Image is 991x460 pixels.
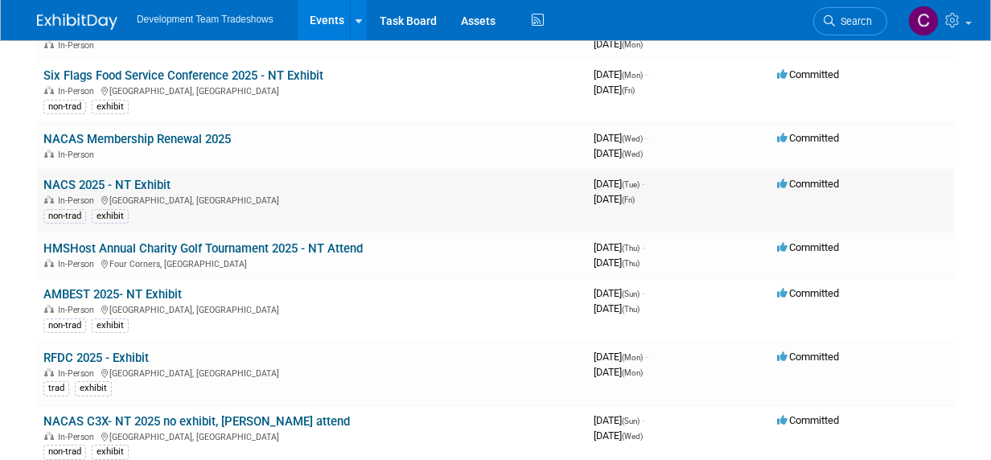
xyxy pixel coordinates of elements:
span: Search [835,15,872,27]
span: In-Person [58,195,99,206]
span: [DATE] [594,366,643,378]
span: [DATE] [594,178,644,190]
a: NACS 2025 - NT Exhibit [43,178,171,192]
a: AMBEST 2025- NT Exhibit [43,287,182,302]
div: [GEOGRAPHIC_DATA], [GEOGRAPHIC_DATA] [43,193,581,206]
span: Development Team Tradeshows [137,14,273,25]
span: - [642,414,644,426]
span: [DATE] [594,38,643,50]
span: (Wed) [622,150,643,158]
span: Committed [777,414,839,426]
span: Committed [777,178,839,190]
img: In-Person Event [44,86,54,94]
img: ExhibitDay [37,14,117,30]
span: [DATE] [594,193,635,205]
div: [GEOGRAPHIC_DATA], [GEOGRAPHIC_DATA] [43,84,581,97]
span: [DATE] [594,302,639,314]
a: Six Flags Food Service Conference 2025 - NT Exhibit [43,68,323,83]
span: Committed [777,351,839,363]
span: [DATE] [594,68,648,80]
div: non-trad [43,209,86,224]
a: Search [813,7,887,35]
img: In-Person Event [44,259,54,267]
span: (Tue) [622,180,639,189]
div: exhibit [75,381,112,396]
img: In-Person Event [44,432,54,440]
span: [DATE] [594,241,644,253]
span: In-Person [58,259,99,269]
span: [DATE] [594,429,643,442]
img: In-Person Event [44,40,54,48]
span: [DATE] [594,257,639,269]
span: - [642,241,644,253]
span: (Fri) [622,195,635,204]
div: exhibit [92,318,129,333]
img: In-Person Event [44,195,54,203]
div: trad [43,381,69,396]
span: (Mon) [622,40,643,49]
span: [DATE] [594,132,648,144]
span: In-Person [58,432,99,442]
a: RFDC 2025 - Exhibit [43,351,149,365]
span: In-Person [58,305,99,315]
span: [DATE] [594,84,635,96]
span: (Sun) [622,417,639,425]
span: - [645,351,648,363]
span: Committed [777,287,839,299]
div: [GEOGRAPHIC_DATA], [GEOGRAPHIC_DATA] [43,429,581,442]
div: exhibit [92,100,129,114]
span: (Mon) [622,71,643,80]
div: non-trad [43,100,86,114]
img: In-Person Event [44,150,54,158]
div: [GEOGRAPHIC_DATA], [GEOGRAPHIC_DATA] [43,302,581,315]
span: (Mon) [622,353,643,362]
span: [DATE] [594,287,644,299]
span: (Mon) [622,368,643,377]
span: - [642,178,644,190]
div: [GEOGRAPHIC_DATA], [GEOGRAPHIC_DATA] [43,366,581,379]
span: In-Person [58,40,99,51]
img: Courtney Perkins [908,6,939,36]
span: [DATE] [594,414,644,426]
span: (Thu) [622,244,639,253]
a: NACAS Membership Renewal 2025 [43,132,231,146]
div: non-trad [43,318,86,333]
div: exhibit [92,209,129,224]
span: - [645,132,648,144]
span: - [645,68,648,80]
img: In-Person Event [44,305,54,313]
span: [DATE] [594,147,643,159]
span: (Thu) [622,259,639,268]
div: Four Corners, [GEOGRAPHIC_DATA] [43,257,581,269]
span: Committed [777,241,839,253]
a: NACAS C3X- NT 2025 no exhibit, [PERSON_NAME] attend [43,414,350,429]
span: - [642,287,644,299]
span: (Wed) [622,134,643,143]
span: In-Person [58,368,99,379]
span: (Sun) [622,290,639,298]
span: Committed [777,68,839,80]
img: In-Person Event [44,368,54,376]
span: Committed [777,132,839,144]
span: [DATE] [594,351,648,363]
span: In-Person [58,150,99,160]
div: exhibit [92,445,129,459]
div: non-trad [43,445,86,459]
span: In-Person [58,86,99,97]
a: HMSHost Annual Charity Golf Tournament 2025 - NT Attend [43,241,363,256]
span: (Thu) [622,305,639,314]
span: (Wed) [622,432,643,441]
span: (Fri) [622,86,635,95]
